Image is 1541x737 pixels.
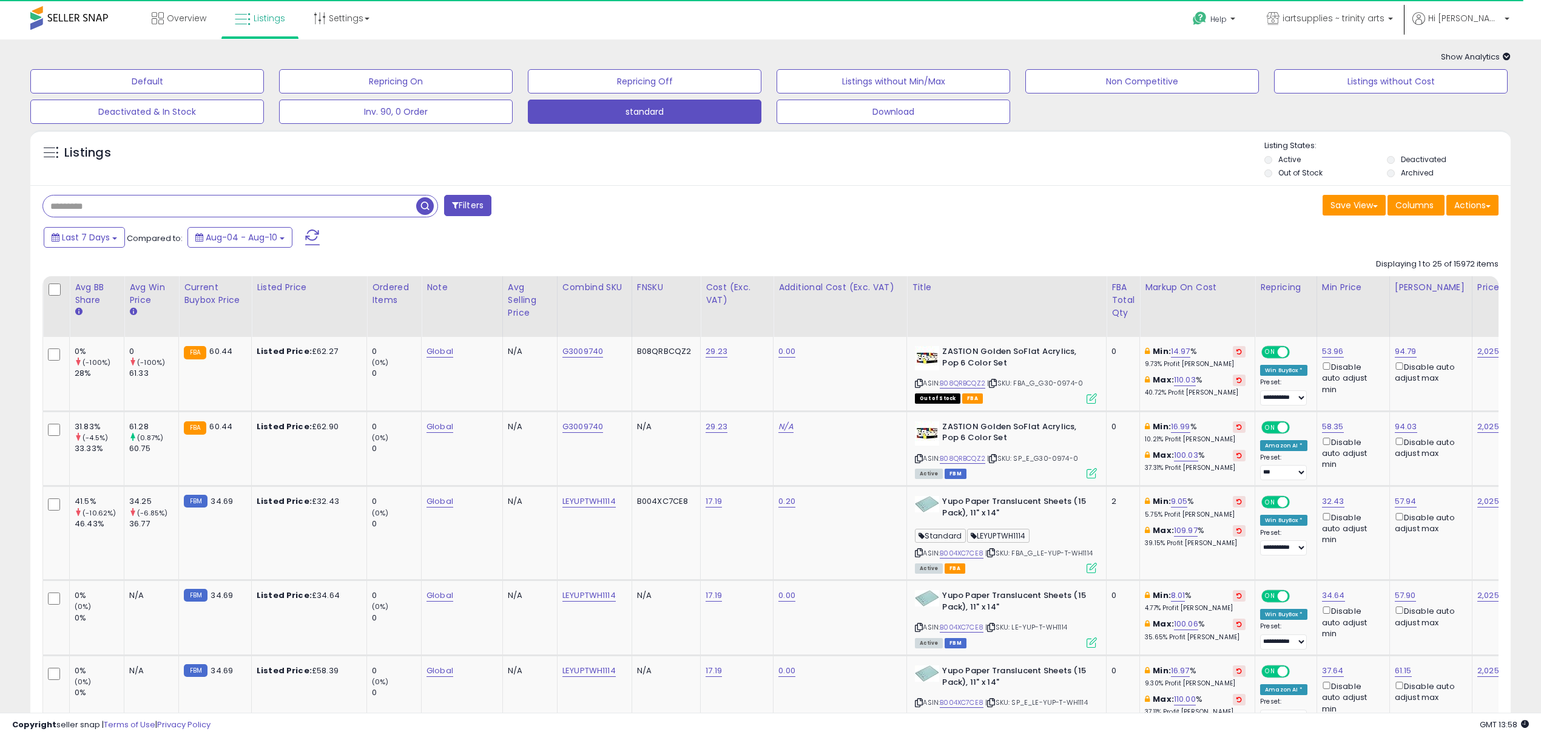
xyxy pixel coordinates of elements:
div: Preset: [1260,622,1307,650]
div: B08QRBCQZ2 [637,346,692,357]
p: 9.30% Profit [PERSON_NAME] [1145,679,1246,688]
img: 41DTCvB8paL._SL40_.jpg [915,346,939,370]
div: N/A [508,496,548,507]
span: Hi [PERSON_NAME] [1428,12,1501,24]
label: Out of Stock [1278,168,1323,178]
a: Global [427,345,453,358]
div: [PERSON_NAME] [1395,281,1467,294]
small: FBA [184,346,206,359]
div: 61.33 [129,368,178,379]
b: Yupo Paper Translucent Sheets (15 Pack), 11" x 14" [942,590,1090,616]
a: B004XC7CE8 [940,698,983,708]
a: 2,025.00 [1477,589,1511,602]
div: 0 [372,496,421,507]
b: Min: [1153,665,1171,676]
div: 0 [372,665,421,676]
a: Global [427,665,453,677]
div: 33.33% [75,443,124,454]
a: 32.43 [1322,495,1344,508]
div: Preset: [1260,453,1307,481]
span: OFF [1288,667,1307,677]
span: ON [1263,422,1278,432]
p: 5.75% Profit [PERSON_NAME] [1145,511,1246,519]
div: 28% [75,368,124,379]
button: Listings without Min/Max [777,69,1010,93]
div: Win BuyBox * [1260,365,1307,376]
span: Last 7 Days [62,231,110,243]
div: Amazon AI * [1260,440,1307,451]
div: 0 [372,368,421,379]
button: Filters [444,195,491,216]
div: 0 [1111,665,1130,676]
small: (0%) [372,433,389,443]
button: Download [777,100,1010,124]
b: Listed Price: [257,589,312,601]
div: Repricing [1260,281,1312,294]
span: FBA [962,393,983,404]
span: 60.44 [209,421,232,432]
div: 2 [1111,496,1130,507]
a: B004XC7CE8 [940,622,983,633]
div: 0% [75,665,124,676]
small: (0%) [75,677,92,687]
small: Avg BB Share. [75,307,82,318]
a: 2,025.00 [1477,345,1511,358]
small: (0%) [372,358,389,367]
a: 37.64 [1322,665,1344,677]
div: Preset: [1260,378,1307,406]
a: G3009740 [562,345,603,358]
p: 9.73% Profit [PERSON_NAME] [1145,360,1246,368]
span: LEYUPTWH1114 [967,529,1030,543]
p: 37.31% Profit [PERSON_NAME] [1145,464,1246,472]
div: Title [912,281,1101,294]
div: Disable auto adjust max [1395,435,1463,459]
div: Note [427,281,497,294]
div: ASIN: [915,496,1097,572]
a: B08QRBCQZ2 [940,378,985,389]
div: Ordered Items [372,281,416,307]
small: (-10.62%) [83,508,116,518]
a: 0.00 [778,345,795,358]
div: N/A [508,590,548,601]
b: ZASTION Golden SoFlat Acrylics, Pop 6 Color Set [942,421,1090,447]
div: 0 [1111,590,1130,601]
div: % [1145,450,1246,472]
p: 35.65% Profit [PERSON_NAME] [1145,633,1246,642]
th: CSV column name: cust_attr_2_Combind SKU [557,276,632,337]
div: Avg Win Price [129,281,174,307]
a: 29.23 [706,345,727,358]
span: 60.44 [209,345,232,357]
div: 34.25 [129,496,178,507]
div: N/A [637,665,692,676]
a: Global [427,589,453,602]
a: 0.00 [778,589,795,602]
a: 61.15 [1395,665,1412,677]
strong: Copyright [12,719,56,730]
span: Aug-04 - Aug-10 [206,231,277,243]
a: 16.99 [1171,421,1190,433]
span: Columns [1395,199,1434,211]
div: Disable auto adjust min [1322,360,1380,395]
a: 100.03 [1174,449,1198,461]
a: 57.94 [1395,495,1417,508]
a: 110.00 [1174,693,1196,705]
div: Disable auto adjust min [1322,679,1380,715]
a: 9.05 [1171,495,1188,508]
div: 0 [372,421,421,432]
small: (-6.85%) [137,508,167,518]
a: B004XC7CE8 [940,548,983,559]
b: Listed Price: [257,495,312,507]
a: B08QRBCQZ2 [940,453,985,464]
small: Avg Win Price. [129,307,137,318]
span: | SKU: SP_E_G30-0974-0 [987,453,1078,463]
div: Min Price [1322,281,1384,294]
div: B004XC7CE8 [637,496,692,507]
div: Markup on Cost [1145,281,1250,294]
div: 61.28 [129,421,178,432]
div: Win BuyBox * [1260,515,1307,526]
a: 14.97 [1171,345,1190,358]
a: 2,025.00 [1477,495,1511,508]
div: Disable auto adjust max [1395,679,1463,703]
span: Standard [915,529,965,543]
button: Repricing Off [528,69,761,93]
